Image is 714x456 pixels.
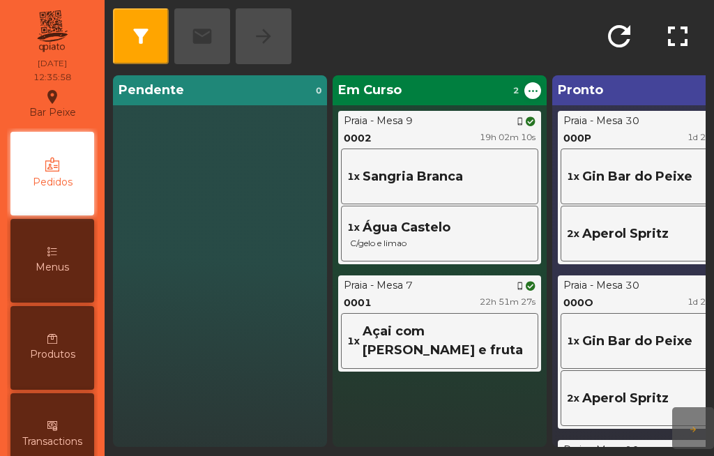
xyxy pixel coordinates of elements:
span: 2 [513,84,519,97]
span: Açai com [PERSON_NAME] e fruta [363,322,532,360]
button: filter_alt [113,8,169,64]
img: qpiato [35,7,69,56]
span: Gin Bar do Peixe [582,167,692,186]
span: Sangria Branca [363,167,463,186]
div: Mesa 30 [596,278,639,293]
button: fullscreen [650,8,706,64]
div: Mesa 9 [377,114,413,128]
span: 2x [567,391,579,406]
span: Aperol Spritz [582,225,669,243]
span: fullscreen [661,20,694,53]
span: 1x [347,169,360,184]
div: Praia - [563,114,593,128]
span: Menus [36,260,69,275]
span: 1x [567,169,579,184]
span: filter_alt [130,25,152,47]
div: 000P [563,131,591,146]
span: Gin Bar do Peixe [582,332,692,351]
div: [DATE] [38,57,67,70]
span: 2x [567,227,579,241]
div: Praia - [344,278,374,293]
span: phone_iphone [516,282,524,290]
span: Pendente [119,81,184,100]
button: arrow_forward [672,407,714,449]
span: arrow_forward [689,425,697,434]
div: 000O [563,296,593,310]
span: refresh [602,20,636,53]
span: Produtos [30,347,75,362]
span: 19h 02m 10s [480,132,535,142]
span: Pedidos [33,175,73,190]
span: Em Curso [338,81,402,100]
div: Praia - [344,114,374,128]
span: 1x [567,334,579,349]
span: C/gelo e limao [347,237,532,250]
span: 0 [316,84,321,97]
div: Mesa 7 [377,278,413,293]
span: Aperol Spritz [582,389,669,408]
div: 0002 [344,131,372,146]
span: 1x [347,334,360,349]
div: Praia - [563,278,593,293]
div: 0001 [344,296,372,310]
button: ... [524,82,541,99]
div: 12:35:58 [33,71,71,84]
span: 1x [347,220,360,235]
button: refresh [591,8,647,64]
span: Pronto [558,81,603,100]
div: Bar Peixe [29,86,76,121]
i: location_on [44,89,61,105]
span: 22h 51m 27s [480,296,535,307]
div: Mesa 30 [596,114,639,128]
span: Transactions [22,434,82,449]
span: Água Castelo [363,218,450,237]
span: phone_iphone [516,117,524,126]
